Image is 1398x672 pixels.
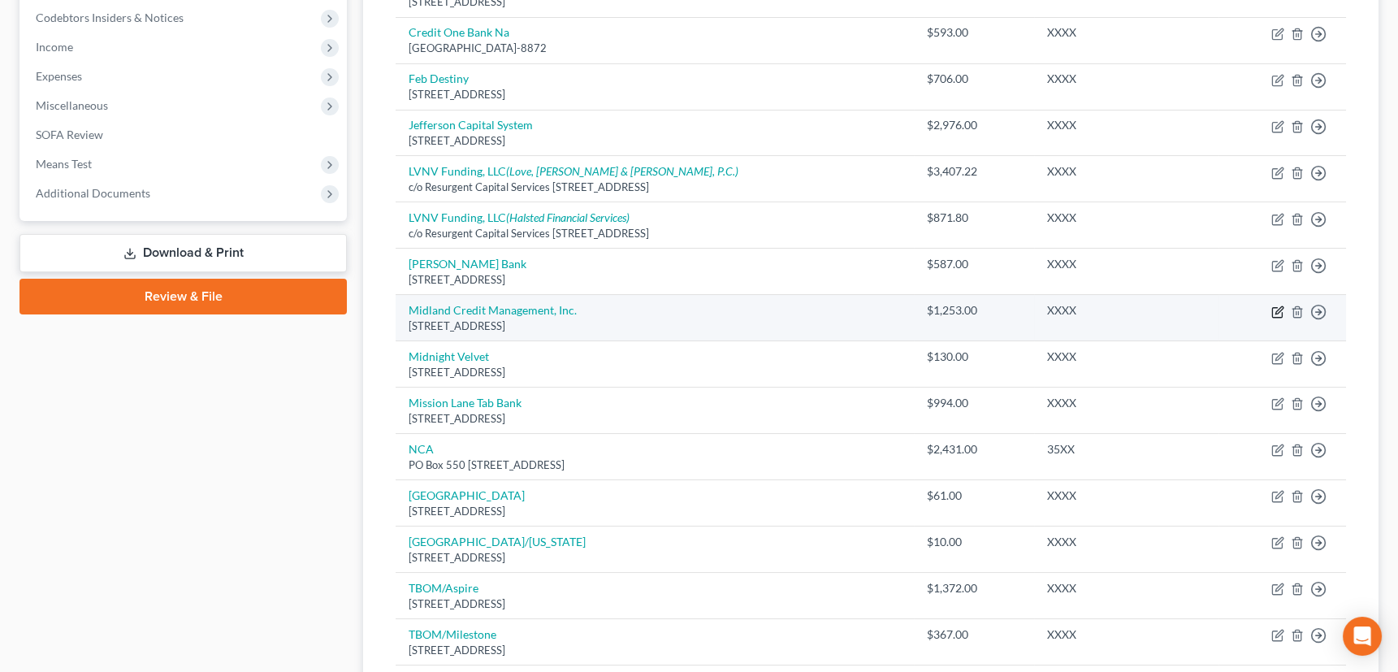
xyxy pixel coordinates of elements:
div: [STREET_ADDRESS] [409,411,900,427]
a: [PERSON_NAME] Bank [409,257,526,271]
div: [STREET_ADDRESS] [409,550,900,566]
div: PO Box 550 [STREET_ADDRESS] [409,457,900,473]
a: [GEOGRAPHIC_DATA] [409,488,525,502]
div: c/o Resurgent Capital Services [STREET_ADDRESS] [409,180,900,195]
a: Download & Print [19,234,347,272]
div: [STREET_ADDRESS] [409,319,900,334]
div: XXXX [1047,163,1205,180]
a: LVNV Funding, LLC(Love, [PERSON_NAME] & [PERSON_NAME], P.C.) [409,164,738,178]
div: XXXX [1047,24,1205,41]
div: [STREET_ADDRESS] [409,596,900,612]
div: $593.00 [927,24,1021,41]
div: XXXX [1047,626,1205,643]
div: [STREET_ADDRESS] [409,643,900,658]
span: Codebtors Insiders & Notices [36,11,184,24]
div: Open Intercom Messenger [1343,617,1382,656]
div: XXXX [1047,117,1205,133]
a: LVNV Funding, LLC(Halsted Financial Services) [409,210,630,224]
a: Jefferson Capital System [409,118,533,132]
div: [STREET_ADDRESS] [409,365,900,380]
a: Feb Destiny [409,72,469,85]
div: $2,431.00 [927,441,1021,457]
span: Income [36,40,73,54]
div: XXXX [1047,395,1205,411]
div: XXXX [1047,580,1205,596]
div: [STREET_ADDRESS] [409,272,900,288]
div: c/o Resurgent Capital Services [STREET_ADDRESS] [409,226,900,241]
a: NCA [409,442,434,456]
div: XXXX [1047,71,1205,87]
div: [STREET_ADDRESS] [409,87,900,102]
span: Additional Documents [36,186,150,200]
div: $994.00 [927,395,1021,411]
a: [GEOGRAPHIC_DATA]/[US_STATE] [409,535,586,548]
div: [STREET_ADDRESS] [409,133,900,149]
div: $130.00 [927,349,1021,365]
div: $367.00 [927,626,1021,643]
a: Review & File [19,279,347,314]
div: XXXX [1047,349,1205,365]
a: Midnight Velvet [409,349,489,363]
a: Mission Lane Tab Bank [409,396,522,410]
div: $2,976.00 [927,117,1021,133]
div: $61.00 [927,488,1021,504]
div: $1,372.00 [927,580,1021,596]
div: $706.00 [927,71,1021,87]
a: Credit One Bank Na [409,25,509,39]
div: $3,407.22 [927,163,1021,180]
div: XXXX [1047,302,1205,319]
a: SOFA Review [23,120,347,150]
a: Midland Credit Management, Inc. [409,303,577,317]
div: $1,253.00 [927,302,1021,319]
i: (Love, [PERSON_NAME] & [PERSON_NAME], P.C.) [506,164,738,178]
a: TBOM/Milestone [409,627,496,641]
div: $10.00 [927,534,1021,550]
div: 35XX [1047,441,1205,457]
span: Means Test [36,157,92,171]
span: Miscellaneous [36,98,108,112]
div: XXXX [1047,488,1205,504]
div: $871.80 [927,210,1021,226]
i: (Halsted Financial Services) [506,210,630,224]
div: XXXX [1047,210,1205,226]
a: TBOM/Aspire [409,581,478,595]
div: XXXX [1047,534,1205,550]
div: [STREET_ADDRESS] [409,504,900,519]
span: Expenses [36,69,82,83]
div: [GEOGRAPHIC_DATA]-8872 [409,41,900,56]
div: XXXX [1047,256,1205,272]
div: $587.00 [927,256,1021,272]
span: SOFA Review [36,128,103,141]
